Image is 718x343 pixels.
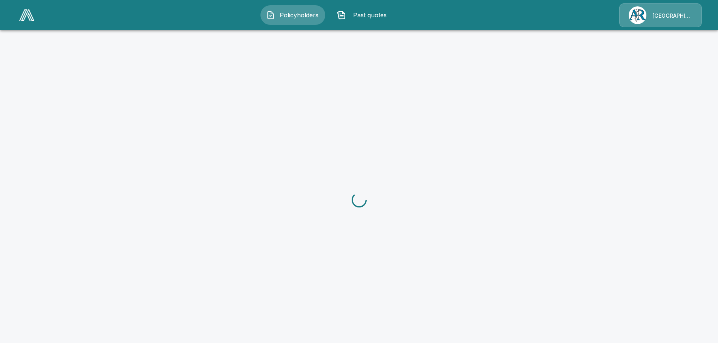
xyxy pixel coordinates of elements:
[619,3,702,27] a: Agency Icon[GEOGRAPHIC_DATA]/[PERSON_NAME]
[337,11,346,20] img: Past quotes Icon
[629,6,646,24] img: Agency Icon
[278,11,320,20] span: Policyholders
[266,11,275,20] img: Policyholders Icon
[652,12,692,20] p: [GEOGRAPHIC_DATA]/[PERSON_NAME]
[19,9,34,21] img: AA Logo
[260,5,325,25] button: Policyholders IconPolicyholders
[331,5,396,25] button: Past quotes IconPast quotes
[349,11,390,20] span: Past quotes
